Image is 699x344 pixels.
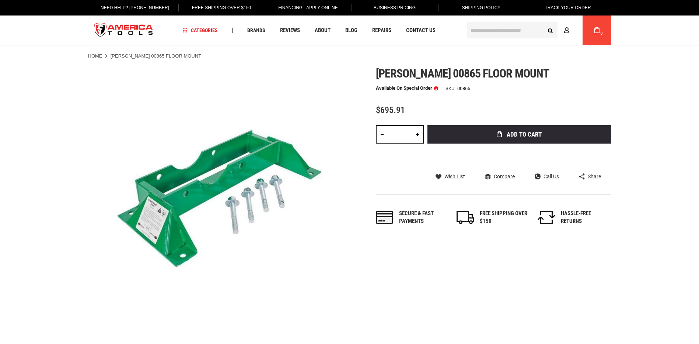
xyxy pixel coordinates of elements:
[507,131,542,138] span: Add to Cart
[485,173,515,180] a: Compare
[588,174,601,179] span: Share
[494,174,515,179] span: Compare
[544,23,558,37] button: Search
[480,210,528,226] div: FREE SHIPPING OVER $150
[462,5,501,10] span: Shipping Policy
[399,210,447,226] div: Secure & fast payments
[426,146,613,149] iframe: Secure express checkout frame
[376,66,549,80] span: [PERSON_NAME] 00865 floor mount
[601,31,603,35] span: 0
[88,53,102,59] a: Home
[436,173,465,180] a: Wish List
[315,28,331,33] span: About
[311,25,334,35] a: About
[590,16,604,45] a: 0
[179,25,221,35] a: Categories
[535,173,559,180] a: Call Us
[182,28,218,33] span: Categories
[538,211,555,224] img: returns
[372,28,391,33] span: Repairs
[280,28,300,33] span: Reviews
[88,67,350,329] img: GREENLEE 00865 FLOOR MOUNT
[444,174,465,179] span: Wish List
[345,28,357,33] span: Blog
[445,86,457,91] strong: SKU
[376,211,394,224] img: payments
[88,17,160,44] img: America Tools
[403,25,439,35] a: Contact Us
[376,86,438,91] p: Available on Special Order
[369,25,395,35] a: Repairs
[376,105,405,115] span: $695.91
[244,25,269,35] a: Brands
[88,17,160,44] a: store logo
[457,211,474,224] img: shipping
[247,28,265,33] span: Brands
[406,28,436,33] span: Contact Us
[277,25,303,35] a: Reviews
[561,210,609,226] div: HASSLE-FREE RETURNS
[457,86,470,91] div: 00865
[342,25,361,35] a: Blog
[544,174,559,179] span: Call Us
[427,125,611,144] button: Add to Cart
[111,53,201,59] strong: [PERSON_NAME] 00865 FLOOR MOUNT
